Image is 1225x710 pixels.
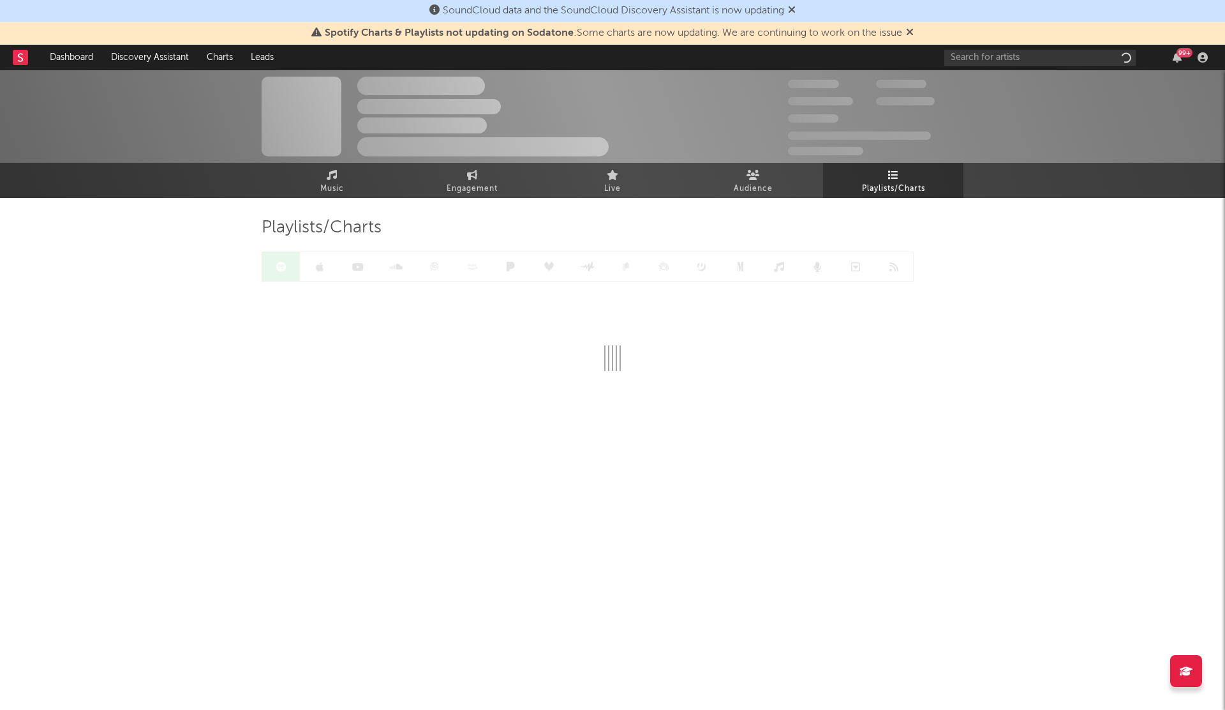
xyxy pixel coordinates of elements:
input: Search for artists [944,50,1136,66]
a: Dashboard [41,45,102,70]
span: 100,000 [788,114,838,123]
span: Live [604,181,621,197]
a: Discovery Assistant [102,45,198,70]
a: Live [542,163,683,198]
a: Charts [198,45,242,70]
span: SoundCloud data and the SoundCloud Discovery Assistant is now updating [443,6,784,16]
a: Playlists/Charts [823,163,963,198]
a: Engagement [402,163,542,198]
span: Dismiss [788,6,796,16]
span: 100,000 [876,80,926,88]
span: : Some charts are now updating. We are continuing to work on the issue [325,28,902,38]
span: 50,000,000 [788,97,853,105]
span: Playlists/Charts [862,181,925,197]
span: Jump Score: 85.0 [788,147,863,155]
span: Music [320,181,344,197]
div: 99 + [1177,48,1192,57]
span: 300,000 [788,80,839,88]
a: Audience [683,163,823,198]
a: Music [262,163,402,198]
button: 99+ [1173,52,1182,63]
span: Spotify Charts & Playlists not updating on Sodatone [325,28,574,38]
span: Audience [734,181,773,197]
span: Playlists/Charts [262,220,382,236]
span: 50,000,000 Monthly Listeners [788,132,931,140]
span: 1,000,000 [876,97,935,105]
span: Engagement [447,181,498,197]
a: Leads [242,45,283,70]
span: Dismiss [906,28,914,38]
